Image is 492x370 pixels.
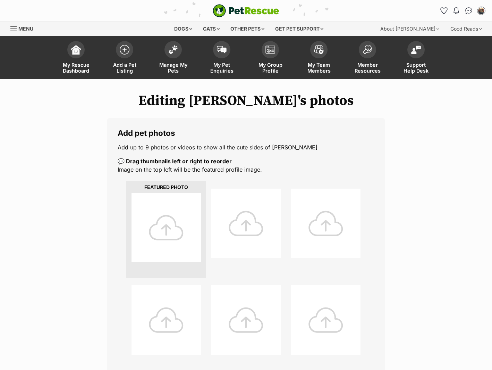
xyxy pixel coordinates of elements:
div: Get pet support [270,22,328,36]
a: Favourites [438,5,449,16]
img: pet-enquiries-icon-7e3ad2cf08bfb03b45e93fb7055b45f3efa6380592205ae92323e6603595dc1f.svg [217,46,227,54]
img: notifications-46538b983faf8c2785f20acdc204bb7945ddae34d4c08c2a6579f10ce5e182be.svg [453,7,459,14]
img: member-resources-icon-8e73f808a243e03378d46382f2149f9095a855e16c252ad45f914b54edf8863c.svg [363,45,372,55]
span: Add a Pet Listing [109,62,140,74]
h1: Editing [PERSON_NAME]'s photos [10,93,482,109]
div: About [PERSON_NAME] [375,22,444,36]
span: My Pet Enquiries [206,62,237,74]
p: Image on the top left will be the featured profile image. [118,157,374,174]
img: help-desk-icon-fdf02630f3aa405de69fd3d07c3f3aa587a6932b1a1747fa1d2bba05be0121f9.svg [411,46,421,54]
div: Dogs [169,22,197,36]
img: logo-cat-932fe2b9b8326f06289b0f2fb663e598f794de774fb13d1741a6617ecf9a85b4.svg [213,4,279,17]
img: team-members-icon-5396bd8760b3fe7c0b43da4ab00e1e3bb1a5d9ba89233759b79545d2d3fc5d0d.svg [314,45,324,54]
button: Notifications [451,5,462,16]
span: Member Resources [352,62,383,74]
a: Support Help Desk [392,38,440,79]
span: Support Help Desk [400,62,432,74]
img: chat-41dd97257d64d25036548639549fe6c8038ab92f7586957e7f3b1b290dea8141.svg [465,7,473,14]
p: Add up to 9 photos or videos to show all the cute sides of [PERSON_NAME] [118,143,374,151]
span: Manage My Pets [158,62,189,74]
button: My account [476,5,487,16]
a: My Team Members [295,38,343,79]
a: Conversations [463,5,474,16]
span: My Group Profile [255,62,286,74]
ul: Account quick links [438,5,487,16]
span: My Team Members [303,62,334,74]
div: Other pets [226,22,269,36]
img: add-pet-listing-icon-0afa8454b4691262ce3f59096e99ab1cd57d4a30225e0717b998d2c9b9846f56.svg [120,45,129,55]
a: Manage My Pets [149,38,197,79]
b: 💬 Drag thumbnails left or right to reorder [118,158,232,165]
a: Member Resources [343,38,392,79]
img: group-profile-icon-3fa3cf56718a62981997c0bc7e787c4b2cf8bcc04b72c1350f741eb67cf2f40e.svg [265,46,275,54]
img: manage-my-pets-icon-02211641906a0b7f246fdf0571729dbe1e7629f14944591b6c1af311fb30b64b.svg [168,45,178,54]
img: Natasha Boehm profile pic [478,7,485,14]
span: Menu [18,26,33,32]
div: Good Reads [446,22,487,36]
a: My Rescue Dashboard [52,38,100,79]
span: My Rescue Dashboard [60,62,92,74]
div: Cats [198,22,224,36]
a: My Group Profile [246,38,295,79]
a: My Pet Enquiries [197,38,246,79]
a: Add a Pet Listing [100,38,149,79]
a: PetRescue [213,4,279,17]
img: dashboard-icon-eb2f2d2d3e046f16d808141f083e7271f6b2e854fb5c12c21221c1fb7104beca.svg [71,45,81,55]
legend: Add pet photos [118,129,374,138]
a: Menu [10,22,38,34]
